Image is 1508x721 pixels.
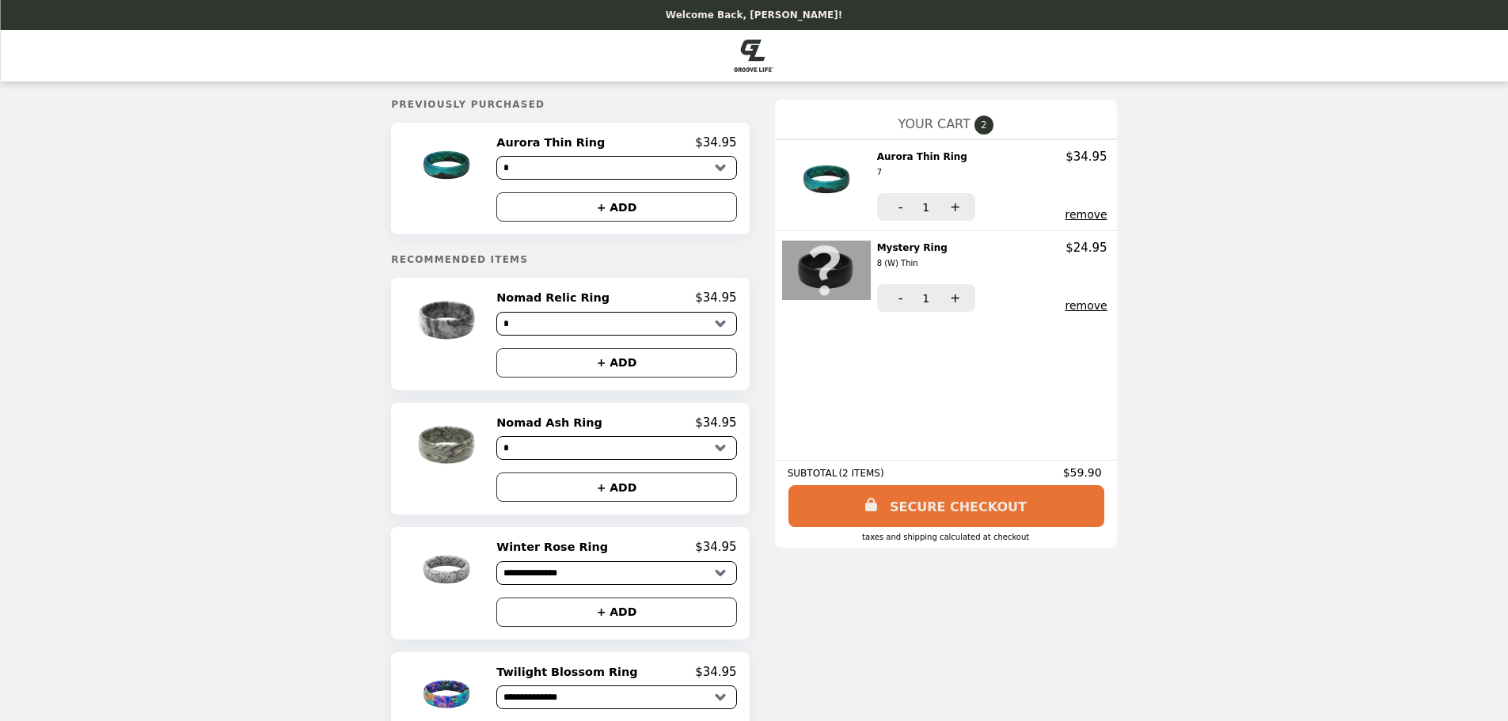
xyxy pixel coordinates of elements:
[782,241,875,300] img: Mystery Ring
[1065,241,1107,255] p: $24.95
[496,598,736,627] button: + ADD
[496,472,736,502] button: + ADD
[788,468,839,479] span: SUBTOTAL
[496,348,736,378] button: + ADD
[695,665,737,679] p: $34.95
[1065,299,1107,312] button: remove
[496,540,614,554] h2: Winter Rose Ring
[932,193,975,221] button: +
[1065,150,1107,164] p: $34.95
[788,533,1104,541] div: Taxes and Shipping calculated at checkout
[974,116,993,135] span: 2
[788,485,1104,527] a: SECURE CHECKOUT
[1063,466,1104,479] span: $59.90
[922,292,929,305] span: 1
[496,156,736,180] select: Select a product variant
[496,416,608,430] h2: Nomad Ash Ring
[838,468,883,479] span: ( 2 ITEMS )
[898,116,971,131] span: YOUR CART
[877,150,974,180] h2: Aurora Thin Ring
[496,685,736,709] select: Select a product variant
[695,540,737,554] p: $34.95
[391,99,749,110] h5: Previously Purchased
[402,135,495,195] img: Aurora Thin Ring
[782,150,875,209] img: Aurora Thin Ring
[922,201,929,214] span: 1
[877,256,948,271] div: 8 (W) Thin
[496,290,616,305] h2: Nomad Relic Ring
[666,9,842,21] p: Welcome Back, [PERSON_NAME]!
[877,165,967,180] div: 7
[1065,208,1107,221] button: remove
[735,40,773,72] img: Brand Logo
[402,290,495,350] img: Nomad Relic Ring
[877,193,921,221] button: -
[496,436,736,460] select: Select a product variant
[695,416,737,430] p: $34.95
[496,312,736,336] select: Select a product variant
[496,192,736,222] button: + ADD
[932,284,975,312] button: +
[391,254,749,265] h5: Recommended Items
[877,284,921,312] button: -
[695,135,737,150] p: $34.95
[402,540,495,599] img: Winter Rose Ring
[496,561,736,585] select: Select a product variant
[496,135,611,150] h2: Aurora Thin Ring
[402,416,495,475] img: Nomad Ash Ring
[496,665,644,679] h2: Twilight Blossom Ring
[877,241,954,271] h2: Mystery Ring
[695,290,737,305] p: $34.95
